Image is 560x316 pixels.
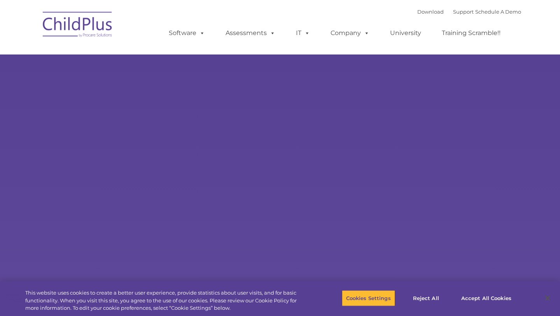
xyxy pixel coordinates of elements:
[539,290,556,307] button: Close
[161,25,213,41] a: Software
[323,25,377,41] a: Company
[417,9,521,15] font: |
[218,25,283,41] a: Assessments
[475,9,521,15] a: Schedule A Demo
[382,25,429,41] a: University
[342,290,395,306] button: Cookies Settings
[453,9,474,15] a: Support
[417,9,444,15] a: Download
[402,290,450,306] button: Reject All
[434,25,508,41] a: Training Scramble!!
[457,290,516,306] button: Accept All Cookies
[39,6,117,45] img: ChildPlus by Procare Solutions
[25,289,308,312] div: This website uses cookies to create a better user experience, provide statistics about user visit...
[288,25,318,41] a: IT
